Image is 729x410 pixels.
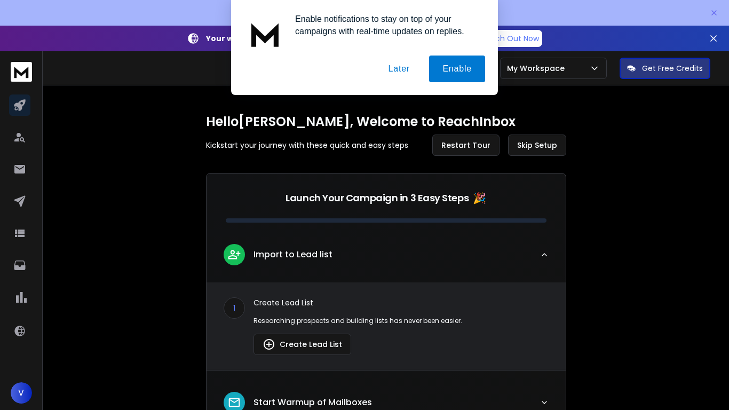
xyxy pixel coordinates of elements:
[263,338,275,351] img: lead
[253,248,332,261] p: Import to Lead list
[227,248,241,261] img: lead
[286,191,469,206] p: Launch Your Campaign in 3 Easy Steps
[287,13,485,37] div: Enable notifications to stay on top of your campaigns with real-time updates on replies.
[253,334,351,355] button: Create Lead List
[227,396,241,409] img: lead
[253,317,549,325] p: Researching prospects and building lists has never been easier.
[11,382,32,404] button: V
[244,13,287,56] img: notification icon
[207,235,566,282] button: leadImport to Lead list
[206,113,566,130] h1: Hello [PERSON_NAME] , Welcome to ReachInbox
[206,140,408,151] p: Kickstart your journey with these quick and easy steps
[508,135,566,156] button: Skip Setup
[517,140,557,151] span: Skip Setup
[253,396,372,409] p: Start Warmup of Mailboxes
[207,282,566,370] div: leadImport to Lead list
[375,56,423,82] button: Later
[473,191,486,206] span: 🎉
[429,56,485,82] button: Enable
[224,297,245,319] div: 1
[253,297,549,308] p: Create Lead List
[432,135,500,156] button: Restart Tour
